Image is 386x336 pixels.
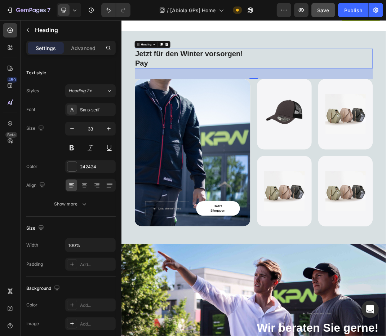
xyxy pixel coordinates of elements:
[26,284,61,293] div: Background
[167,6,169,14] span: /
[54,200,88,208] div: Show more
[71,44,96,52] p: Advanced
[236,124,296,184] img: gempages_569864236772098944-2f1a0fb5-de37-4dc9-ac69-040faed88929.png
[26,106,35,113] div: Font
[26,261,43,268] div: Padding
[361,301,379,318] div: Open Intercom Messenger
[122,296,194,320] a: Jetzt Shoppen
[26,70,46,76] div: Text style
[344,6,362,14] div: Publish
[233,247,300,313] img: image_demo.jpg
[26,224,45,233] div: Size
[26,302,37,308] div: Color
[26,124,45,133] div: Size
[101,3,130,17] div: Undo/Redo
[170,6,216,14] span: [Abiola GPs] Home
[31,36,50,43] div: Heading
[35,26,113,34] p: Heading
[139,300,177,315] p: Jetzt Shoppen
[60,305,98,311] div: Drop element here
[26,242,38,248] div: Width
[36,44,56,52] p: Settings
[66,239,115,252] input: Auto
[3,3,54,17] button: 7
[80,164,114,170] div: 242424
[22,63,44,77] strong: Pay
[68,88,92,94] span: Heading 2*
[311,3,335,17] button: Save
[80,302,114,309] div: Add...
[80,321,114,327] div: Add...
[318,7,329,13] span: Save
[222,96,311,211] div: Background Image
[26,88,39,94] div: Styles
[26,198,116,211] button: Show more
[47,6,50,14] p: 7
[26,163,37,170] div: Color
[26,320,39,327] div: Image
[80,261,114,268] div: Add...
[7,77,17,83] div: 450
[26,181,46,190] div: Align
[121,20,386,336] iframe: Design area
[80,107,114,113] div: Sans-serif
[338,3,368,17] button: Publish
[22,48,199,61] strong: Jetzt für den Winter vorsorgen!
[5,132,17,138] div: Beta
[65,84,116,97] button: Heading 2*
